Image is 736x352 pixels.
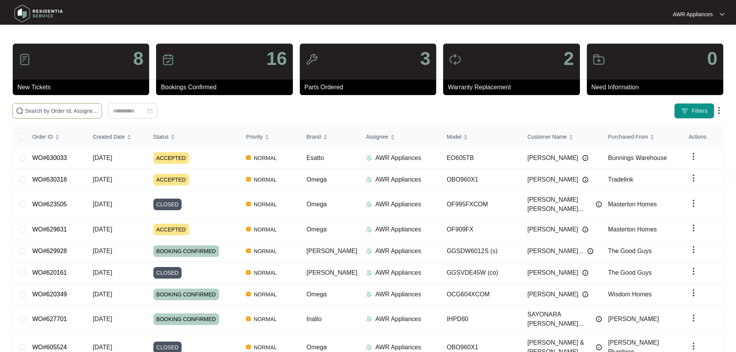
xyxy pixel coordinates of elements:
[674,103,714,119] button: filter iconFilters
[93,201,112,207] span: [DATE]
[375,315,421,324] p: AWR Appliances
[306,248,357,254] span: [PERSON_NAME]
[32,316,67,322] a: WO#627701
[608,316,659,322] span: [PERSON_NAME]
[440,169,521,190] td: OBO960X1
[306,133,321,141] span: Brand
[527,247,583,256] span: [PERSON_NAME]...
[304,83,436,92] p: Parts Ordered
[153,199,182,210] span: CLOSED
[93,248,112,254] span: [DATE]
[366,316,372,322] img: Assigner Icon
[448,83,580,92] p: Warranty Replacement
[246,177,251,182] img: Vercel Logo
[608,201,657,207] span: Masterton Homes
[306,226,326,233] span: Omega
[366,226,372,233] img: Assigner Icon
[689,199,698,208] img: dropdown arrow
[360,127,440,147] th: Assignee
[366,270,372,276] img: Assigner Icon
[32,344,67,350] a: WO#605524
[689,267,698,276] img: dropdown arrow
[582,177,588,183] img: Info icon
[251,315,280,324] span: NORMAL
[527,225,578,234] span: [PERSON_NAME]
[608,291,652,298] span: Wisdom Homes
[32,291,67,298] a: WO#620349
[440,190,521,219] td: OF995FXCOM
[153,245,219,257] span: BOOKING CONFIRMED
[375,153,421,163] p: AWR Appliances
[564,49,574,68] p: 2
[689,342,698,351] img: dropdown arrow
[306,155,324,161] span: Esatto
[582,226,588,233] img: Info icon
[93,291,112,298] span: [DATE]
[521,127,602,147] th: Customer Name
[32,269,67,276] a: WO#620161
[714,106,724,115] img: dropdown arrow
[147,127,240,147] th: Status
[587,248,593,254] img: Info icon
[93,344,112,350] span: [DATE]
[251,225,280,234] span: NORMAL
[602,127,683,147] th: Purchased From
[246,292,251,296] img: Vercel Logo
[32,201,67,207] a: WO#623505
[306,176,326,183] span: Omega
[246,248,251,253] img: Vercel Logo
[32,176,67,183] a: WO#630318
[251,175,280,184] span: NORMAL
[366,344,372,350] img: Assigner Icon
[608,155,667,161] span: Bunnings Warehouse
[162,53,174,66] img: icon
[366,155,372,161] img: Assigner Icon
[366,201,372,207] img: Assigner Icon
[246,202,251,206] img: Vercel Logo
[608,176,633,183] span: Tradelink
[93,176,112,183] span: [DATE]
[93,133,125,141] span: Created Date
[692,107,708,115] span: Filters
[375,225,421,234] p: AWR Appliances
[593,53,605,66] img: icon
[375,247,421,256] p: AWR Appliances
[246,155,251,160] img: Vercel Logo
[608,226,657,233] span: Masterton Homes
[153,313,219,325] span: BOOKING CONFIRMED
[93,155,112,161] span: [DATE]
[306,316,321,322] span: Inalto
[246,316,251,321] img: Vercel Logo
[527,195,592,214] span: [PERSON_NAME] [PERSON_NAME]...
[17,83,149,92] p: New Tickets
[251,153,280,163] span: NORMAL
[251,247,280,256] span: NORMAL
[440,284,521,305] td: OCG604XCOM
[366,133,388,141] span: Assignee
[26,127,87,147] th: Order ID
[707,49,717,68] p: 0
[582,291,588,298] img: Info icon
[240,127,301,147] th: Priority
[246,270,251,275] img: Vercel Logo
[689,313,698,323] img: dropdown arrow
[153,174,189,185] span: ACCEPTED
[266,49,287,68] p: 16
[306,53,318,66] img: icon
[440,240,521,262] td: GGSDW6012S (s)
[246,227,251,231] img: Vercel Logo
[689,223,698,233] img: dropdown arrow
[32,133,53,141] span: Order ID
[306,201,326,207] span: Omega
[251,290,280,299] span: NORMAL
[133,49,144,68] p: 8
[440,262,521,284] td: GGSVDE45W (co)
[246,133,263,141] span: Priority
[153,224,189,235] span: ACCEPTED
[440,219,521,240] td: OF909FX
[306,291,326,298] span: Omega
[592,83,723,92] p: Need Information
[527,268,578,277] span: [PERSON_NAME]
[12,2,66,25] img: residentia service logo
[689,173,698,183] img: dropdown arrow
